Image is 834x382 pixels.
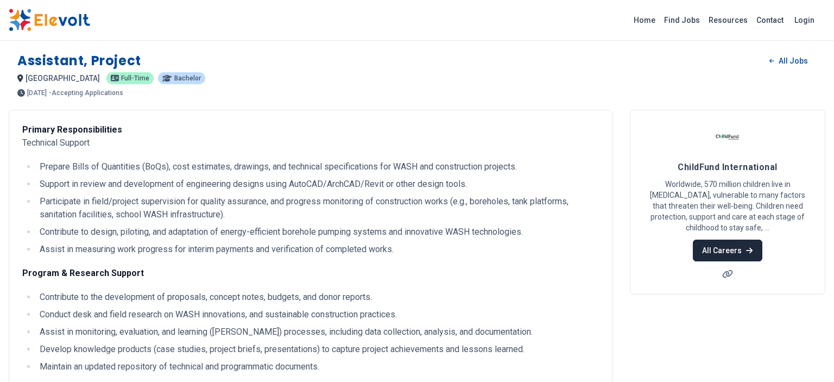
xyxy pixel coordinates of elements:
[36,178,599,191] li: Support in review and development of engineering designs using AutoCAD/ArchCAD/Revit or other des...
[27,90,47,96] span: [DATE]
[36,343,599,356] li: Develop knowledge products (case studies, project briefs, presentations) to capture project achie...
[36,243,599,256] li: Assist in measuring work progress for interim payments and verification of completed works.
[36,291,599,304] li: Contribute to the development of proposals, concept notes, budgets, and donor reports.
[174,75,201,82] span: Bachelor
[629,11,660,29] a: Home
[22,124,122,135] strong: Primary Responsibilities
[643,179,812,233] p: Worldwide, 570 million children live in [MEDICAL_DATA], vulnerable to many factors that threaten ...
[9,9,90,32] img: Elevolt
[780,330,834,382] iframe: Chat Widget
[36,226,599,239] li: Contribute to design, piloting, and adaptation of energy-efficient borehole pumping systems and i...
[36,325,599,339] li: Assist in monitoring, evaluation, and learning ([PERSON_NAME]) processes, including data collecti...
[36,195,599,221] li: Participate in field/project supervision for quality assurance, and progress monitoring of constr...
[752,11,788,29] a: Contact
[660,11,704,29] a: Find Jobs
[22,123,599,149] p: Technical Support
[704,11,752,29] a: Resources
[36,160,599,173] li: Prepare Bills of Quantities (BoQs), cost estimates, drawings, and technical specifications for WA...
[49,90,123,96] p: - Accepting Applications
[26,74,100,83] span: [GEOGRAPHIC_DATA]
[714,123,741,151] img: ChildFund International
[678,162,777,172] span: ChildFund International
[36,360,599,373] li: Maintain an updated repository of technical and programmatic documents.
[788,9,821,31] a: Login
[17,52,141,70] h1: Assistant, Project
[693,240,762,261] a: All Careers
[761,53,817,69] a: All Jobs
[36,308,599,321] li: Conduct desk and field research on WASH innovations, and sustainable construction practices.
[121,75,149,82] span: Full-time
[22,268,144,278] strong: Program & Research Support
